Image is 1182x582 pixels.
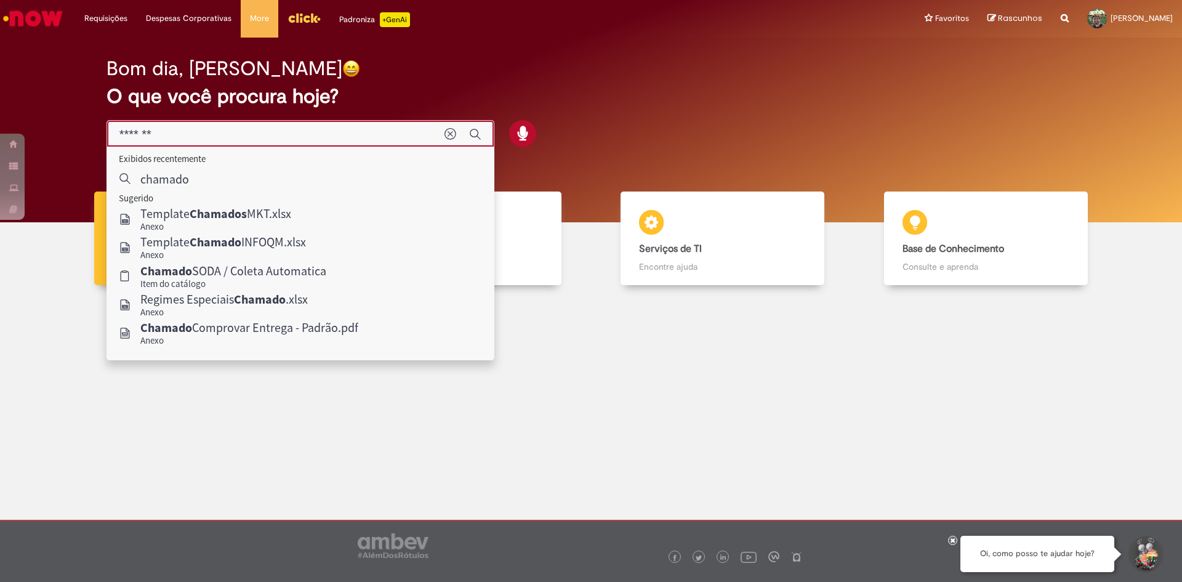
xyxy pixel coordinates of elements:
[935,12,969,25] span: Favoritos
[639,261,806,273] p: Encontre ajuda
[84,12,127,25] span: Requisições
[339,12,410,27] div: Padroniza
[1127,536,1164,573] button: Iniciar Conversa de Suporte
[639,243,702,255] b: Serviços de TI
[998,12,1042,24] span: Rascunhos
[987,13,1042,25] a: Rascunhos
[107,58,342,79] h2: Bom dia, [PERSON_NAME]
[342,60,360,78] img: happy-face.png
[696,555,702,561] img: logo_footer_twitter.png
[903,243,1004,255] b: Base de Conhecimento
[1111,13,1173,23] span: [PERSON_NAME]
[672,555,678,561] img: logo_footer_facebook.png
[287,9,321,27] img: click_logo_yellow_360x200.png
[903,261,1069,273] p: Consulte e aprenda
[250,12,269,25] span: More
[146,12,231,25] span: Despesas Corporativas
[358,533,428,558] img: logo_footer_ambev_rotulo_gray.png
[380,12,410,27] p: +GenAi
[791,551,802,562] img: logo_footer_naosei.png
[960,536,1114,572] div: Oi, como posso te ajudar hoje?
[768,551,779,562] img: logo_footer_workplace.png
[591,192,854,286] a: Serviços de TI Encontre ajuda
[854,192,1118,286] a: Base de Conhecimento Consulte e aprenda
[107,86,1076,107] h2: O que você procura hoje?
[65,192,328,286] a: Tirar dúvidas Tirar dúvidas com Lupi Assist e Gen Ai
[1,6,65,31] img: ServiceNow
[720,554,726,562] img: logo_footer_linkedin.png
[741,549,757,565] img: logo_footer_youtube.png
